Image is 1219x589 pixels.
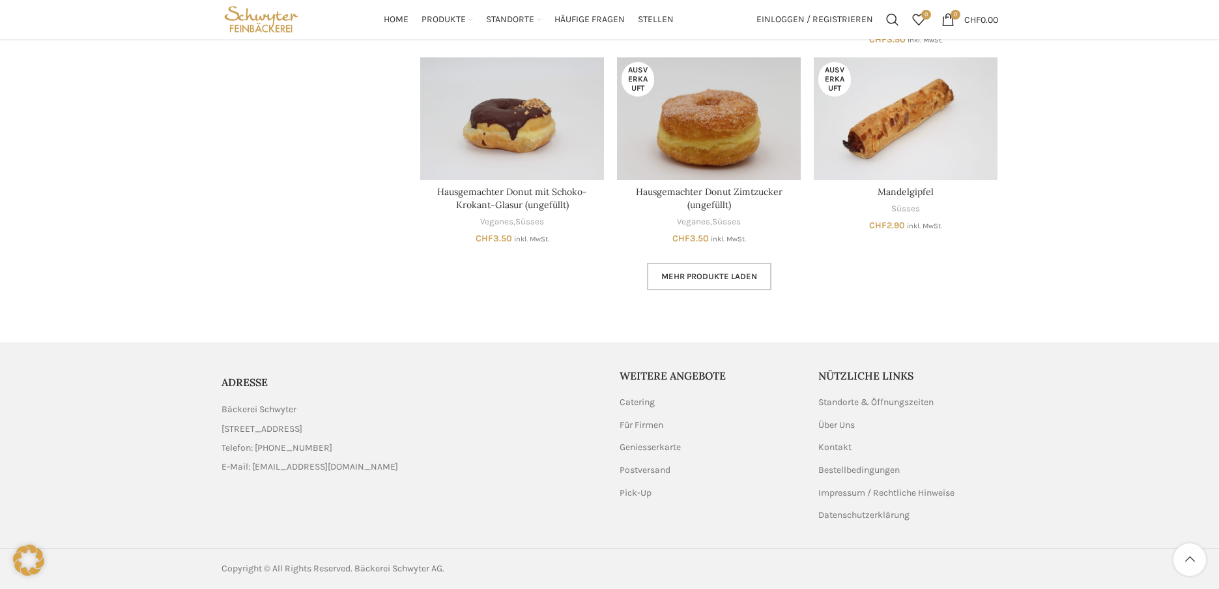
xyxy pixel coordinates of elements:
[907,222,942,230] small: inkl. MwSt.
[638,14,674,26] span: Stellen
[818,419,856,432] a: Über Uns
[420,216,604,228] div: ,
[638,7,674,33] a: Stellen
[818,369,998,383] h5: Nützliche Links
[869,220,905,231] bdi: 2.90
[869,34,887,45] span: CHF
[712,216,741,228] a: Süsses
[222,376,268,389] span: ADRESSE
[620,396,656,409] a: Catering
[818,487,956,500] a: Impressum / Rechtliche Hinweise
[906,7,932,33] a: 0
[964,14,981,25] span: CHF
[921,10,931,20] span: 0
[672,233,709,244] bdi: 3.50
[661,271,757,282] span: Mehr Produkte laden
[620,419,665,432] a: Für Firmen
[486,7,541,33] a: Standorte
[308,7,749,33] div: Main navigation
[422,7,473,33] a: Produkte
[869,34,906,45] bdi: 3.50
[677,216,710,228] a: Veganes
[818,509,911,522] a: Datenschutzerklärung
[617,57,801,180] a: Hausgemachter Donut Zimtzucker (ungefüllt)
[818,62,851,97] span: Ausverkauft
[891,203,920,215] a: Süsses
[818,441,853,454] a: Kontakt
[647,263,771,290] a: Mehr Produkte laden
[486,14,534,26] span: Standorte
[480,216,513,228] a: Veganes
[476,233,493,244] span: CHF
[711,235,746,243] small: inkl. MwSt.
[814,57,997,180] a: Mandelgipfel
[636,186,782,211] a: Hausgemachter Donut Zimtzucker (ungefüllt)
[818,396,935,409] a: Standorte & Öffnungszeiten
[818,464,901,477] a: Bestellbedingungen
[951,10,960,20] span: 0
[222,13,302,24] a: Site logo
[554,7,625,33] a: Häufige Fragen
[476,233,512,244] bdi: 3.50
[514,235,549,243] small: inkl. MwSt.
[750,7,880,33] a: Einloggen / Registrieren
[964,14,998,25] bdi: 0.00
[906,7,932,33] div: Meine Wunschliste
[878,186,934,198] a: Mandelgipfel
[554,14,625,26] span: Häufige Fragen
[620,464,672,477] a: Postversand
[617,216,801,228] div: ,
[222,460,600,474] a: List item link
[935,7,1005,33] a: 0 CHF0.00
[384,7,409,33] a: Home
[222,562,603,576] div: Copyright © All Rights Reserved. Bäckerei Schwyter AG.
[620,369,799,383] h5: Weitere Angebote
[620,487,653,500] a: Pick-Up
[1173,543,1206,576] a: Scroll to top button
[622,62,654,97] span: Ausverkauft
[908,36,943,44] small: inkl. MwSt.
[222,441,600,455] a: List item link
[756,15,873,24] span: Einloggen / Registrieren
[672,233,690,244] span: CHF
[384,14,409,26] span: Home
[222,402,296,417] span: Bäckerei Schwyter
[869,220,887,231] span: CHF
[515,216,544,228] a: Süsses
[222,422,302,436] span: [STREET_ADDRESS]
[880,7,906,33] a: Suchen
[420,57,604,180] a: Hausgemachter Donut mit Schoko-Krokant-Glasur (ungefüllt)
[620,441,682,454] a: Geniesserkarte
[437,186,587,211] a: Hausgemachter Donut mit Schoko-Krokant-Glasur (ungefüllt)
[422,14,466,26] span: Produkte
